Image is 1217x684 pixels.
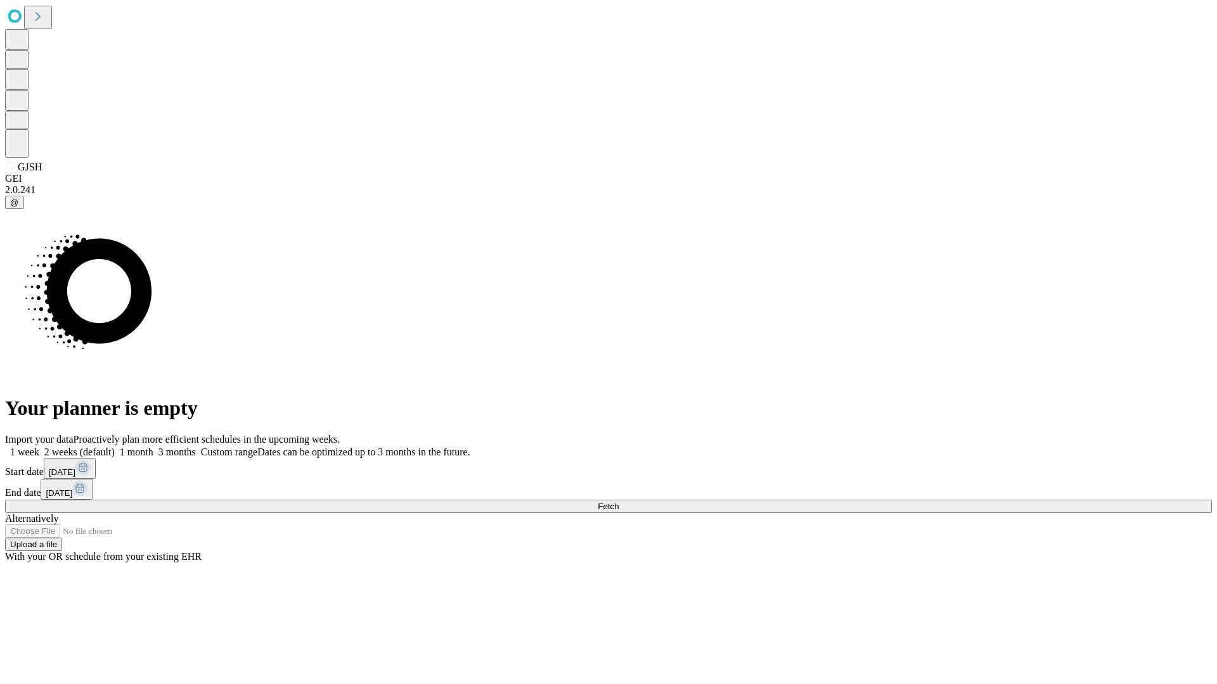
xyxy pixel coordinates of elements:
h1: Your planner is empty [5,396,1212,420]
div: 2.0.241 [5,184,1212,196]
button: Upload a file [5,538,62,551]
span: Custom range [201,446,257,457]
span: 2 weeks (default) [44,446,115,457]
button: Fetch [5,500,1212,513]
span: Proactively plan more efficient schedules in the upcoming weeks. [74,434,340,445]
button: [DATE] [44,458,96,479]
span: [DATE] [46,488,72,498]
div: Start date [5,458,1212,479]
button: [DATE] [41,479,93,500]
span: Import your data [5,434,74,445]
span: Alternatively [5,513,58,524]
span: 3 months [158,446,196,457]
span: @ [10,198,19,207]
span: 1 week [10,446,39,457]
div: GEI [5,173,1212,184]
span: With your OR schedule from your existing EHR [5,551,202,562]
span: GJSH [18,161,42,172]
div: End date [5,479,1212,500]
span: [DATE] [49,467,75,477]
button: @ [5,196,24,209]
span: 1 month [120,446,153,457]
span: Dates can be optimized up to 3 months in the future. [257,446,470,457]
span: Fetch [598,502,619,511]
